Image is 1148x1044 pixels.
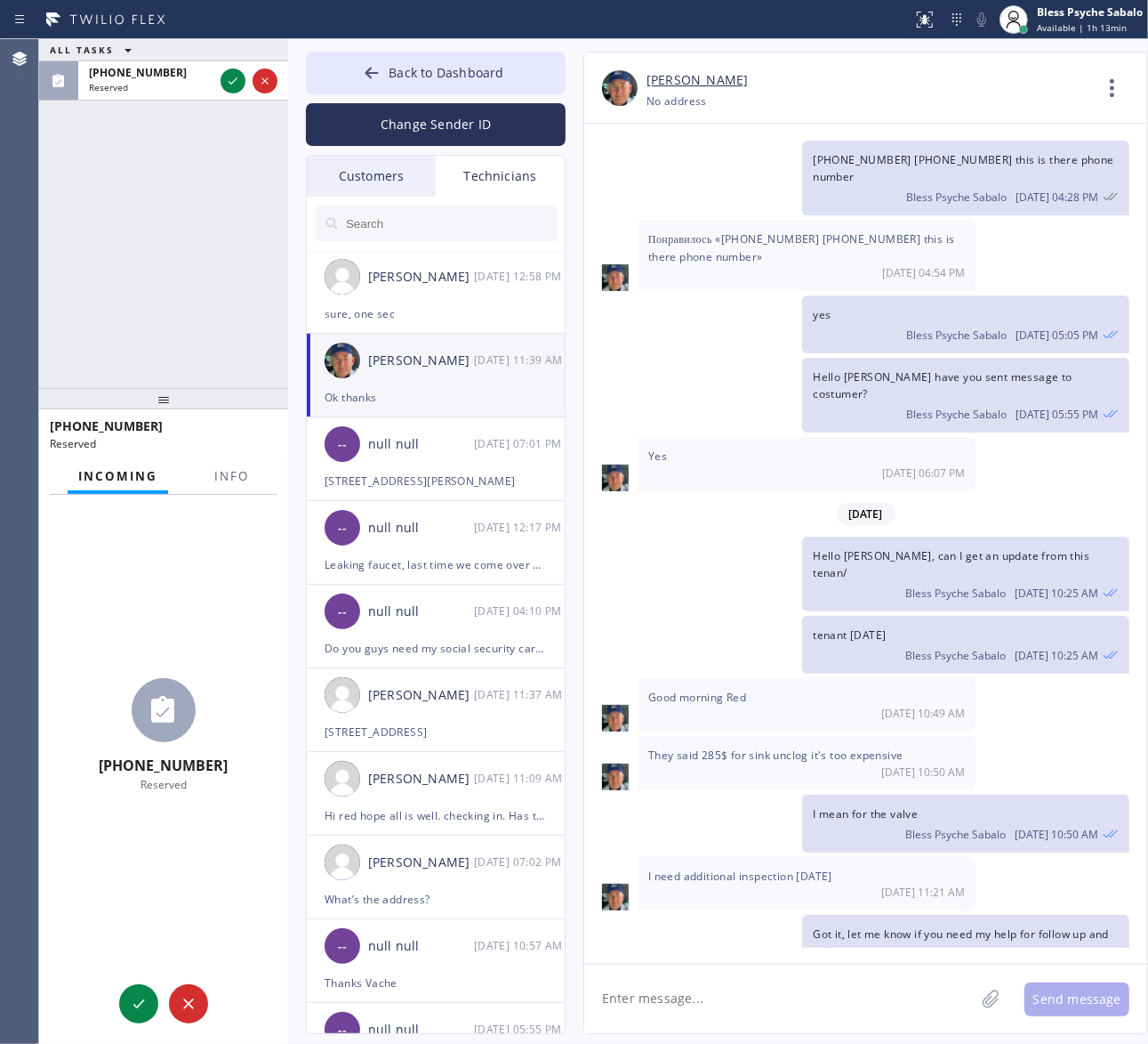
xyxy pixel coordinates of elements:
div: Thanks Vache [325,973,547,993]
div: No address [646,91,707,111]
div: Customers [307,156,436,197]
img: eb1005bbae17aab9b5e109a2067821b9.jpg [602,264,629,291]
button: Reject [169,984,208,1024]
a: [PERSON_NAME] [646,70,748,91]
button: ALL TASKS [39,39,149,61]
button: Info [204,459,260,494]
span: Bless Psyche Sabalo [906,407,1007,422]
span: Incoming [78,468,157,484]
div: What’s the address? [325,889,547,910]
span: [DATE] 10:25 AM [1015,648,1098,663]
img: eb1005bbae17aab9b5e109a2067821b9.jpg [602,884,629,910]
div: null null [368,936,474,957]
div: 10/01/2025 9:05 AM [802,295,1129,353]
img: eb1005bbae17aab9b5e109a2067821b9.jpg [602,70,638,106]
span: Bless Psyche Sabalo [906,328,1007,343]
span: [DATE] 05:05 PM [1016,328,1098,343]
img: user.png [325,761,360,797]
span: Hello [PERSON_NAME], can I get an update from this tenan/ [813,548,1089,580]
div: Bless Psyche Sabalo [1037,4,1143,20]
span: [DATE] 10:50 AM [1015,827,1098,842]
span: -- [338,602,347,622]
img: user.png [325,845,360,880]
span: [DATE] 04:28 PM [1016,190,1098,205]
span: I need additional inspection [DATE] [648,869,832,884]
span: [DATE] 05:55 PM [1016,407,1098,422]
span: [PHONE_NUMBER] [50,417,163,434]
span: [PHONE_NUMBER] [89,65,187,80]
button: Mute [969,7,994,32]
div: 10/02/2025 9:25 AM [802,537,1129,611]
div: 09/24/2025 9:57 AM [474,935,566,956]
div: [PERSON_NAME] [368,853,474,873]
span: [DATE] 10:25 AM [1015,586,1098,601]
input: Search [344,206,558,241]
span: -- [338,936,347,957]
img: user.png [325,259,360,295]
span: Понравилось «[PHONE_NUMBER] [PHONE_NUMBER] this is there phone number» [648,231,955,263]
span: [DATE] 10:50 AM [881,765,965,780]
span: [DATE] 04:54 PM [882,265,965,280]
span: Available | 1h 13min [1037,21,1127,34]
div: sure, one sec [325,303,547,324]
span: ALL TASKS [50,44,114,56]
button: Reject [253,69,277,93]
span: tenant [DATE] [813,627,886,643]
span: [PHONE_NUMBER] [PHONE_NUMBER] this is there phone number [813,152,1114,184]
span: [DATE] 11:21 AM [881,885,965,900]
div: [STREET_ADDRESS][PERSON_NAME] [325,471,547,491]
img: user.png [325,677,360,713]
div: 09/25/2025 9:09 AM [474,768,566,789]
div: [STREET_ADDRESS] [325,722,547,742]
span: yes [813,307,831,322]
div: 10/02/2025 9:49 AM [638,678,975,732]
img: eb1005bbae17aab9b5e109a2067821b9.jpg [602,764,629,790]
span: Bless Psyche Sabalo [905,586,1006,601]
div: [PERSON_NAME] [368,769,474,789]
button: Incoming [68,459,168,494]
img: eb1005bbae17aab9b5e109a2067821b9.jpg [602,465,629,491]
div: 09/26/2025 9:37 AM [474,684,566,705]
span: Reserved [50,436,96,451]
div: 09/29/2025 9:10 AM [474,601,566,621]
div: null null [368,602,474,622]
span: [DATE] [837,503,895,525]
span: Hello [PERSON_NAME] have you sent message to costumer? [813,369,1072,401]
div: 10/02/2025 9:25 AM [802,616,1129,674]
span: -- [338,518,347,538]
div: 10/01/2025 9:07 AM [638,437,975,490]
span: Bless Psyche Sabalo [905,648,1006,663]
div: null null [368,518,474,538]
span: Yes [648,449,667,464]
button: Accept [119,984,158,1024]
div: Hi red hope all is well. checking in. Has there been any work available? [325,805,547,826]
span: Reserved [140,777,187,792]
span: [PHONE_NUMBER] [100,756,229,775]
span: [DATE] 06:07 PM [882,465,965,481]
div: Technicians [436,156,565,197]
div: 10/02/2025 9:50 AM [802,795,1129,853]
button: Back to Dashboard [306,52,566,94]
button: Send message [1024,983,1129,1016]
span: Bless Psyche Sabalo [906,190,1007,205]
img: eb1005bbae17aab9b5e109a2067821b9.jpg [602,705,629,732]
div: 10/02/2025 9:31 AM [802,915,1129,990]
div: [PERSON_NAME] [368,685,474,706]
span: Got it, let me know if you need my help for follow up and estimate [813,927,1109,959]
div: 10/01/2025 9:28 AM [802,141,1129,215]
div: 10/01/2025 9:17 AM [474,517,566,538]
div: 10/02/2025 9:21 AM [638,857,975,910]
div: 10/01/2025 9:55 AM [802,358,1129,433]
div: 10/01/2025 9:54 AM [638,220,975,290]
img: eb1005bbae17aab9b5e109a2067821b9.jpg [325,343,360,378]
div: null null [368,1020,474,1040]
div: Leaking faucet, last time we come over but different tech they replaced the faucet [STREET_ADDRESS] [325,554,547,575]
span: -- [338,1020,347,1040]
span: -- [338,434,347,455]
span: I mean for the valve [813,806,918,821]
button: Change Sender ID [306,103,566,146]
div: 09/22/2025 9:55 AM [474,1019,566,1040]
div: [PERSON_NAME] [368,351,474,371]
div: Ok thanks [325,387,547,408]
div: [PERSON_NAME] [368,267,474,287]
